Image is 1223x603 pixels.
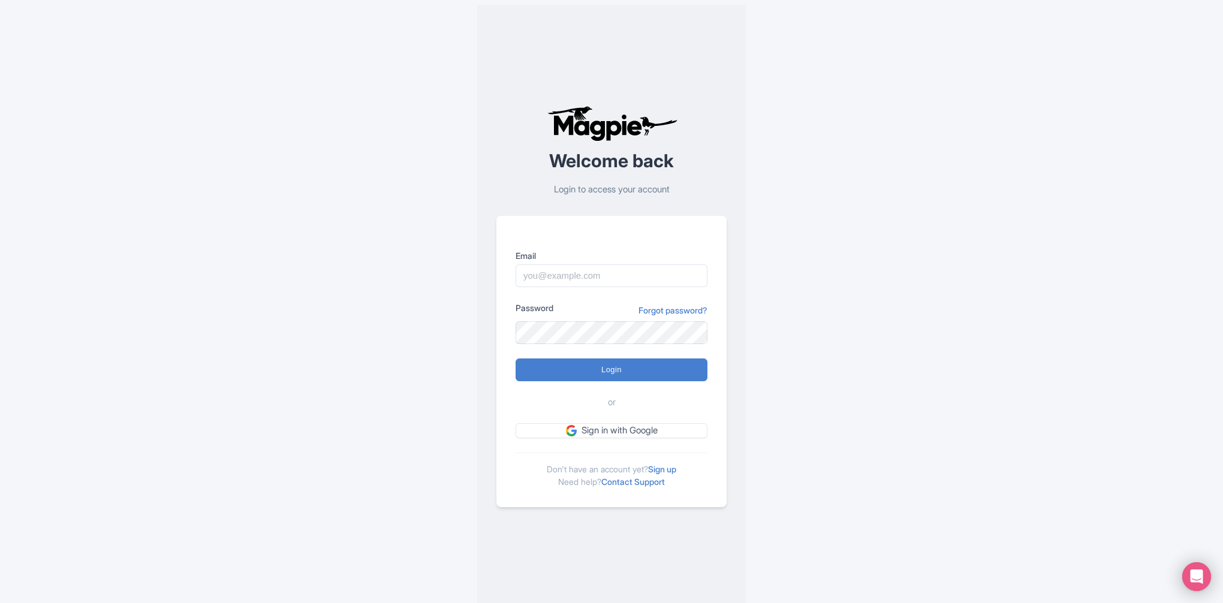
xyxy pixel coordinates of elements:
a: Sign up [648,464,676,474]
input: Login [516,358,707,381]
h2: Welcome back [496,151,727,171]
label: Password [516,301,553,314]
p: Login to access your account [496,183,727,197]
input: you@example.com [516,264,707,287]
a: Contact Support [601,477,665,487]
span: or [608,396,616,409]
img: google.svg [566,425,577,436]
label: Email [516,249,707,262]
a: Sign in with Google [516,423,707,438]
div: Don't have an account yet? Need help? [516,453,707,488]
img: logo-ab69f6fb50320c5b225c76a69d11143b.png [544,105,679,141]
div: Open Intercom Messenger [1182,562,1211,591]
a: Forgot password? [638,304,707,316]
